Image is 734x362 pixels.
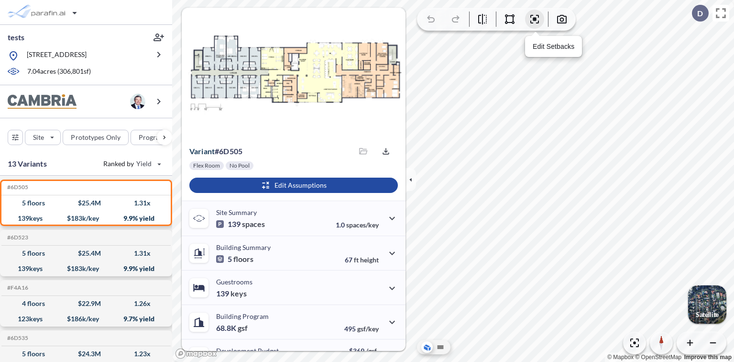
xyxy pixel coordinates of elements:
[435,341,446,353] button: Site Plan
[5,335,28,341] h5: #6D535
[688,285,726,324] button: Switcher ImageSatellite
[697,9,703,18] p: D
[230,162,250,170] p: No Pool
[607,354,634,361] a: Mapbox
[27,67,91,77] p: 7.04 acres ( 306,801 sf)
[216,243,271,251] p: Building Summary
[71,133,121,142] p: Prototypes Only
[5,284,28,291] h5: #F4A16
[216,323,248,333] p: 68.8K
[189,178,398,193] button: Edit Assumptions
[366,347,377,355] span: /gsf
[360,256,379,264] span: height
[193,162,220,170] p: Flex Room
[230,289,247,298] span: keys
[696,311,719,318] p: Satellite
[27,50,87,62] p: [STREET_ADDRESS]
[533,42,574,52] p: Edit Setbacks
[131,130,182,145] button: Program
[238,323,248,333] span: gsf
[242,219,265,229] span: spaces
[33,133,44,142] p: Site
[216,208,257,216] p: Site Summary
[136,159,152,169] span: Yield
[5,184,28,191] h5: #6D505
[216,347,279,355] p: Development Budget
[344,325,379,333] p: 495
[346,221,379,229] span: spaces/key
[216,254,253,264] p: 5
[216,289,247,298] p: 139
[684,354,732,361] a: Improve this map
[216,312,269,320] p: Building Program
[175,348,217,359] a: Mapbox homepage
[354,256,359,264] span: ft
[233,254,253,264] span: floors
[274,181,327,190] p: Edit Assumptions
[357,325,379,333] span: gsf/key
[96,156,167,171] button: Ranked by Yield
[8,94,77,109] img: BrandImage
[63,130,129,145] button: Prototypes Only
[344,347,379,355] p: $369
[139,133,165,142] p: Program
[216,219,265,229] p: 139
[635,354,681,361] a: OpenStreetMap
[336,221,379,229] p: 1.0
[5,234,28,241] h5: #6D523
[216,278,252,286] p: Guestrooms
[345,256,379,264] p: 67
[25,130,61,145] button: Site
[8,158,47,170] p: 13 Variants
[189,147,242,156] p: # 6d505
[130,94,145,109] img: user logo
[421,341,433,353] button: Aerial View
[189,147,215,156] span: Variant
[688,285,726,324] img: Switcher Image
[8,32,24,43] p: tests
